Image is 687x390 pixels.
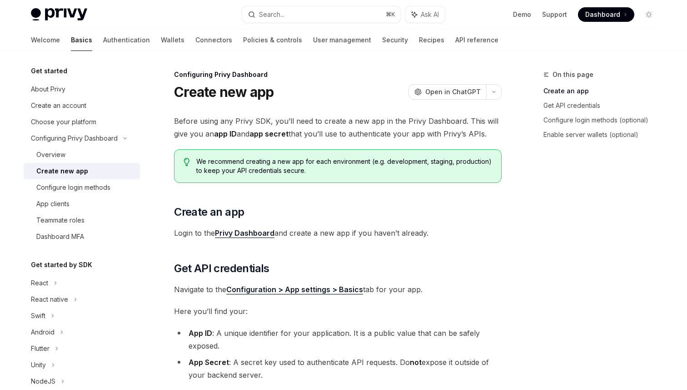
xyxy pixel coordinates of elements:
a: Security [382,29,408,51]
div: Dashboard MFA [36,231,84,242]
a: Authentication [103,29,150,51]
h5: Get started by SDK [31,259,92,270]
span: On this page [553,69,593,80]
a: Wallets [161,29,184,51]
a: Welcome [31,29,60,51]
span: Here you’ll find your: [174,305,502,318]
a: Create an app [543,84,663,98]
span: ⌘ K [386,11,395,18]
li: : A unique identifier for your application. It is a public value that can be safely exposed. [174,327,502,352]
div: Configuring Privy Dashboard [31,133,118,144]
img: light logo [31,8,87,21]
div: React native [31,294,68,305]
a: Support [542,10,567,19]
div: Teammate roles [36,215,85,226]
a: Configure login methods [24,179,140,196]
div: Configuring Privy Dashboard [174,70,502,79]
strong: App ID [189,329,212,338]
a: Recipes [419,29,444,51]
div: Unity [31,360,46,370]
strong: App Secret [189,358,229,367]
span: Before using any Privy SDK, you’ll need to create a new app in the Privy Dashboard. This will giv... [174,115,502,140]
div: Overview [36,149,65,160]
strong: not [410,358,422,367]
a: Privy Dashboard [215,228,274,238]
div: React [31,278,48,289]
a: Connectors [195,29,232,51]
h1: Create new app [174,84,274,100]
span: We recommend creating a new app for each environment (e.g. development, staging, production) to k... [196,157,492,175]
span: Login to the and create a new app if you haven’t already. [174,227,502,239]
div: Flutter [31,343,50,354]
a: Configure login methods (optional) [543,113,663,127]
svg: Tip [184,158,190,166]
div: App clients [36,198,70,209]
button: Open in ChatGPT [408,84,486,100]
div: About Privy [31,84,65,95]
a: Policies & controls [243,29,302,51]
span: Ask AI [421,10,439,19]
a: Dashboard [578,7,634,22]
a: Choose your platform [24,114,140,130]
a: Dashboard MFA [24,228,140,245]
a: Get API credentials [543,98,663,113]
span: Open in ChatGPT [425,87,481,96]
a: API reference [455,29,498,51]
a: Create new app [24,163,140,179]
span: Navigate to the tab for your app. [174,283,502,296]
a: Basics [71,29,92,51]
div: Configure login methods [36,182,110,193]
h5: Get started [31,66,67,76]
a: Configuration > App settings > Basics [226,285,363,294]
li: : A secret key used to authenticate API requests. Do expose it outside of your backend server. [174,356,502,381]
div: Create an account [31,100,86,111]
span: Create an app [174,205,244,219]
a: Teammate roles [24,212,140,228]
a: Create an account [24,97,140,114]
div: Android [31,327,55,338]
div: Create new app [36,166,88,177]
div: NodeJS [31,376,55,387]
div: Swift [31,310,45,321]
a: Demo [513,10,531,19]
button: Search...⌘K [242,6,401,23]
a: User management [313,29,371,51]
strong: app ID [214,129,237,138]
button: Ask AI [405,6,445,23]
a: About Privy [24,81,140,97]
a: App clients [24,196,140,212]
div: Choose your platform [31,116,96,127]
span: Dashboard [585,10,620,19]
strong: app secret [249,129,289,138]
button: Toggle dark mode [642,7,656,22]
a: Overview [24,147,140,163]
a: Enable server wallets (optional) [543,127,663,142]
span: Get API credentials [174,261,269,276]
div: Search... [259,9,284,20]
